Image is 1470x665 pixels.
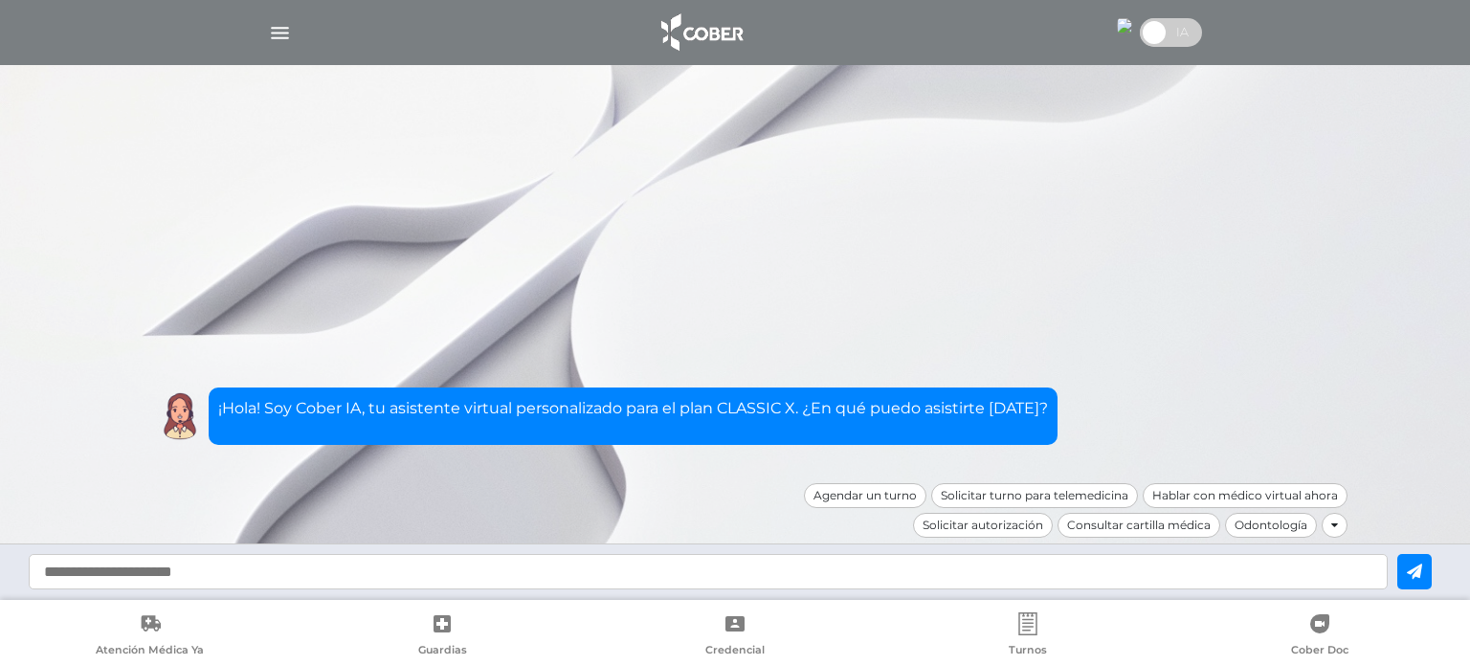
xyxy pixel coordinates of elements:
div: Solicitar autorización [913,513,1053,538]
span: Guardias [418,643,467,660]
div: Odontología [1225,513,1317,538]
a: Turnos [881,612,1174,661]
p: ¡Hola! Soy Cober IA, tu asistente virtual personalizado para el plan CLASSIC X. ¿En qué puedo asi... [218,397,1048,420]
img: Cober_menu-lines-white.svg [268,21,292,45]
a: Credencial [589,612,881,661]
div: Solicitar turno para telemedicina [931,483,1138,508]
a: Cober Doc [1173,612,1466,661]
span: Turnos [1009,643,1047,660]
span: Atención Médica Ya [96,643,204,660]
div: Agendar un turno [804,483,926,508]
span: Credencial [705,643,765,660]
img: logo_cober_home-white.png [651,10,751,55]
a: Guardias [297,612,590,661]
div: Consultar cartilla médica [1058,513,1220,538]
span: Cober Doc [1291,643,1348,660]
img: Cober IA [156,392,204,440]
img: 7294 [1117,18,1132,33]
div: Hablar con médico virtual ahora [1143,483,1347,508]
a: Atención Médica Ya [4,612,297,661]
